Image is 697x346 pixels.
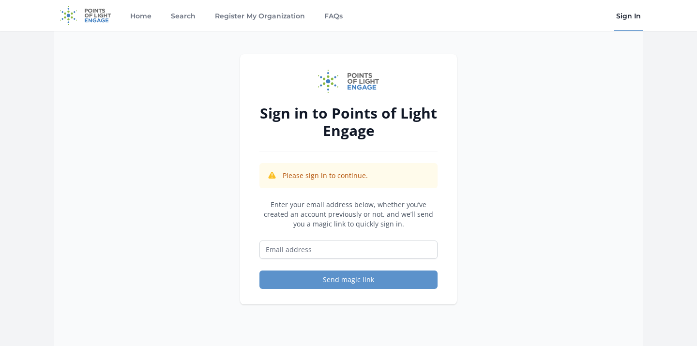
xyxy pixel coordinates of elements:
[259,105,438,139] h2: Sign in to Points of Light Engage
[283,171,368,181] p: Please sign in to continue.
[259,200,438,229] p: Enter your email address below, whether you’ve created an account previously or not, and we’ll se...
[259,271,438,289] button: Send magic link
[318,70,379,93] img: Points of Light Engage logo
[259,241,438,259] input: Email address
